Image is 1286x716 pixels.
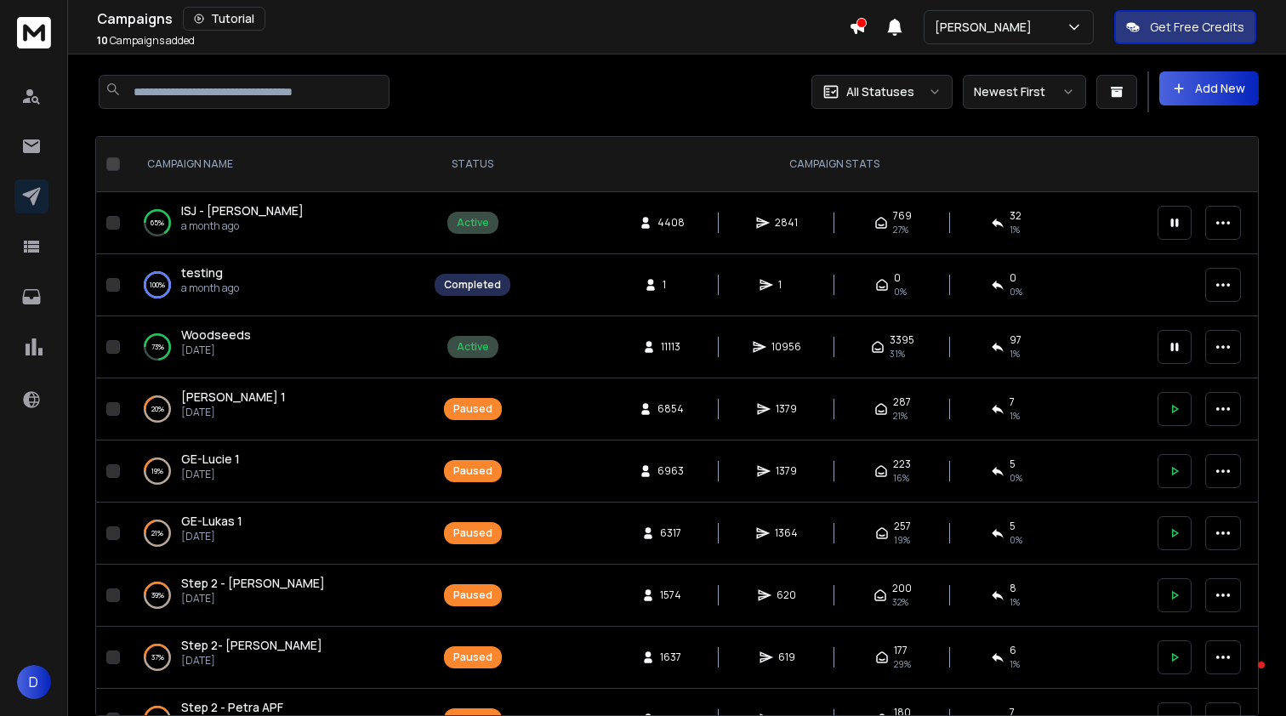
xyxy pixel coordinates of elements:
div: Paused [453,651,492,664]
span: Step 2- [PERSON_NAME] [181,637,322,653]
span: [PERSON_NAME] 1 [181,389,286,405]
span: 0 [894,271,901,285]
span: 0 % [1010,533,1022,547]
div: Campaigns [97,7,849,31]
span: testing [181,264,223,281]
div: Active [457,340,489,354]
td: 65%ISJ - [PERSON_NAME]a month ago [127,192,424,254]
span: 6317 [660,526,681,540]
p: 65 % [151,214,164,231]
span: 1364 [775,526,798,540]
p: [DATE] [181,530,242,543]
span: 21 % [893,409,908,423]
a: GE-Lucie 1 [181,451,240,468]
button: D [17,665,51,699]
span: 620 [777,588,796,602]
span: Step 2 - [PERSON_NAME] [181,575,325,591]
p: [DATE] [181,654,322,668]
span: 223 [893,457,911,471]
span: 8 [1010,582,1016,595]
span: 7 [1010,395,1015,409]
a: testing [181,264,223,281]
span: 769 [893,209,912,223]
iframe: Intercom live chat [1224,657,1265,698]
span: 1 % [1010,657,1020,671]
a: GE-Lukas 1 [181,513,242,530]
button: Add New [1159,71,1259,105]
span: 6963 [657,464,684,478]
div: Paused [453,464,492,478]
div: Completed [444,278,501,292]
p: 37 % [151,649,164,666]
td: 37%Step 2- [PERSON_NAME][DATE] [127,627,424,689]
span: 5 [1010,457,1016,471]
span: 1 % [1010,347,1020,361]
button: Get Free Credits [1114,10,1256,44]
p: [DATE] [181,344,251,357]
p: 73 % [151,338,164,355]
span: 6854 [657,402,684,416]
p: All Statuses [846,83,914,100]
span: 10956 [771,340,801,354]
span: 0 % [1010,471,1022,485]
span: 257 [894,520,911,533]
span: 6 [1010,644,1016,657]
span: GE-Lukas 1 [181,513,242,529]
span: 1379 [776,464,797,478]
p: 20 % [151,401,164,418]
span: GE-Lucie 1 [181,451,240,467]
a: Step 2- [PERSON_NAME] [181,637,322,654]
p: 100 % [150,276,165,293]
span: 619 [778,651,795,664]
p: [DATE] [181,592,325,605]
span: 32 [1010,209,1021,223]
span: 0 % [894,285,907,298]
span: 1379 [776,402,797,416]
div: Paused [453,526,492,540]
span: 4408 [657,216,685,230]
span: 1574 [660,588,681,602]
p: [PERSON_NAME] [935,19,1038,36]
th: CAMPAIGN STATS [521,137,1147,192]
span: 3395 [890,333,914,347]
p: Campaigns added [97,34,195,48]
span: 29 % [894,657,911,671]
span: 1637 [660,651,681,664]
a: Woodseeds [181,327,251,344]
div: Paused [453,588,492,602]
span: 1 % [1010,223,1020,236]
span: 16 % [893,471,909,485]
span: 1 [663,278,680,292]
span: 19 % [894,533,910,547]
span: 177 [894,644,908,657]
td: 19%GE-Lucie 1[DATE] [127,440,424,503]
span: ISJ - [PERSON_NAME] [181,202,304,219]
p: [DATE] [181,406,286,419]
span: 1 % [1010,595,1020,609]
td: 21%GE-Lukas 1[DATE] [127,503,424,565]
span: 1 [778,278,795,292]
a: ISJ - [PERSON_NAME] [181,202,304,219]
td: 73%Woodseeds[DATE] [127,316,424,378]
span: 31 % [890,347,905,361]
span: 11113 [661,340,680,354]
td: 20%[PERSON_NAME] 1[DATE] [127,378,424,440]
p: 39 % [151,587,164,604]
span: 5 [1010,520,1016,533]
a: Step 2 - Petra APF [181,699,283,716]
span: 97 [1010,333,1021,347]
span: Woodseeds [181,327,251,343]
span: 10 [97,33,108,48]
span: 0 [1010,271,1016,285]
button: Tutorial [183,7,265,31]
span: 287 [893,395,911,409]
span: 0 % [1010,285,1022,298]
span: 27 % [893,223,908,236]
p: a month ago [181,219,304,233]
p: [DATE] [181,468,240,481]
span: 2841 [775,216,798,230]
span: 32 % [892,595,908,609]
td: 39%Step 2 - [PERSON_NAME][DATE] [127,565,424,627]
